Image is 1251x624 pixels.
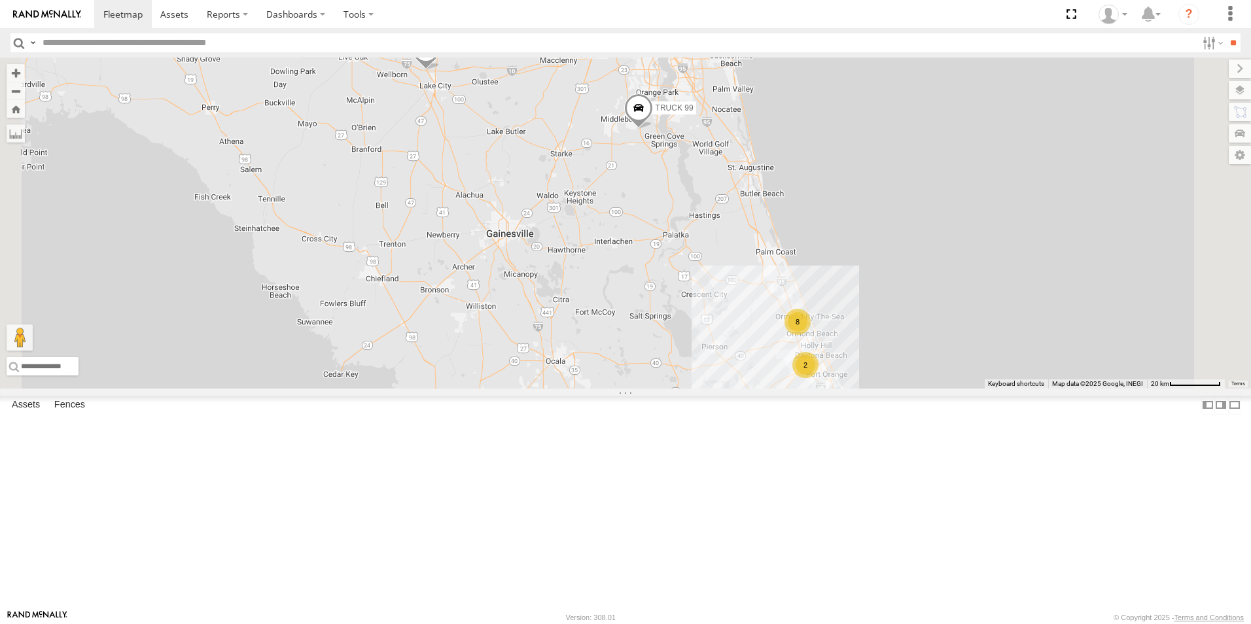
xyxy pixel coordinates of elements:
[13,10,81,19] img: rand-logo.svg
[656,103,694,113] span: TRUCK 99
[1229,146,1251,164] label: Map Settings
[7,611,67,624] a: Visit our Website
[1114,614,1244,621] div: © Copyright 2025 -
[7,64,25,82] button: Zoom in
[7,124,25,143] label: Measure
[1201,396,1214,415] label: Dock Summary Table to the Left
[7,82,25,100] button: Zoom out
[1214,396,1227,415] label: Dock Summary Table to the Right
[784,309,811,335] div: 8
[1178,4,1199,25] i: ?
[1052,380,1143,387] span: Map data ©2025 Google, INEGI
[27,33,38,52] label: Search Query
[1094,5,1132,24] div: Thomas Crowe
[7,100,25,118] button: Zoom Home
[1228,396,1241,415] label: Hide Summary Table
[5,396,46,414] label: Assets
[1147,379,1225,389] button: Map Scale: 20 km per 75 pixels
[1174,614,1244,621] a: Terms and Conditions
[1151,380,1169,387] span: 20 km
[792,352,819,378] div: 2
[48,396,92,414] label: Fences
[566,614,616,621] div: Version: 308.01
[7,324,33,351] button: Drag Pegman onto the map to open Street View
[988,379,1044,389] button: Keyboard shortcuts
[1197,33,1225,52] label: Search Filter Options
[1231,381,1245,387] a: Terms (opens in new tab)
